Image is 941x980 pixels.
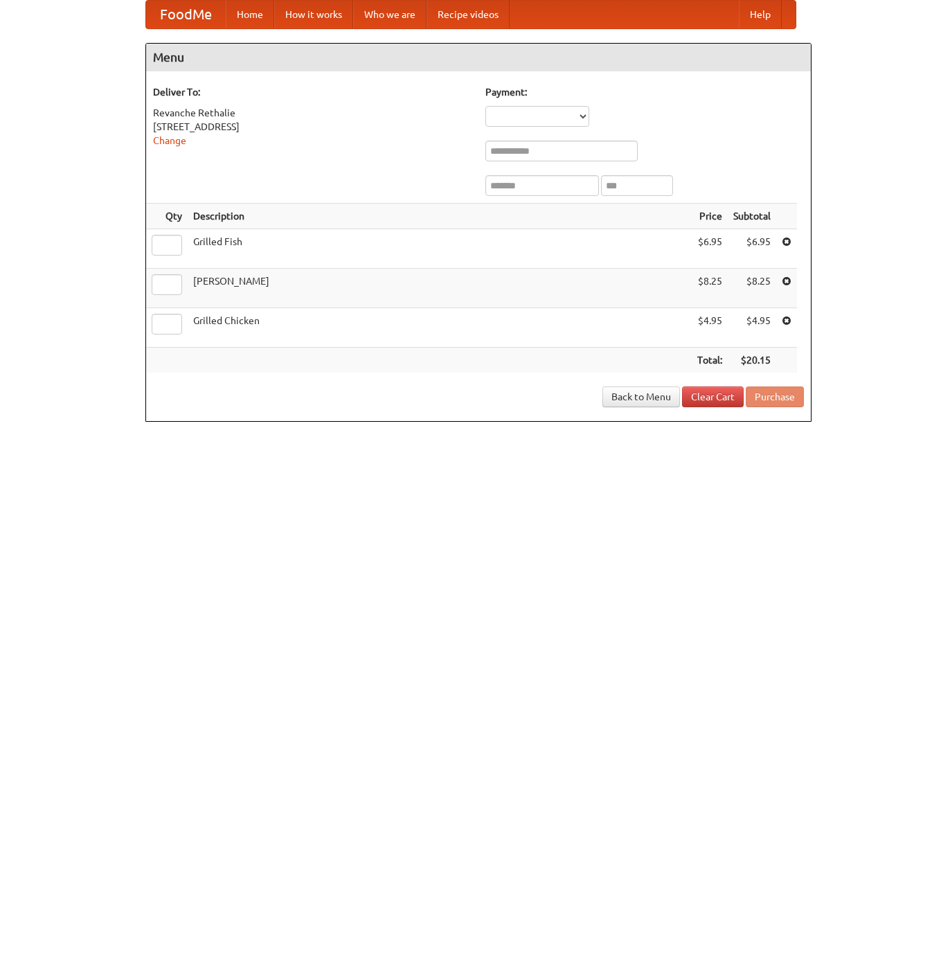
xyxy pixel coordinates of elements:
[353,1,427,28] a: Who we are
[146,204,188,229] th: Qty
[226,1,274,28] a: Home
[692,348,728,373] th: Total:
[728,348,776,373] th: $20.15
[728,269,776,308] td: $8.25
[188,204,692,229] th: Description
[153,135,186,146] a: Change
[728,308,776,348] td: $4.95
[485,85,804,99] h5: Payment:
[188,308,692,348] td: Grilled Chicken
[746,386,804,407] button: Purchase
[692,269,728,308] td: $8.25
[728,229,776,269] td: $6.95
[692,229,728,269] td: $6.95
[692,204,728,229] th: Price
[153,120,472,134] div: [STREET_ADDRESS]
[146,1,226,28] a: FoodMe
[153,85,472,99] h5: Deliver To:
[692,308,728,348] td: $4.95
[153,106,472,120] div: Revanche Rethalie
[682,386,744,407] a: Clear Cart
[146,44,811,71] h4: Menu
[188,269,692,308] td: [PERSON_NAME]
[739,1,782,28] a: Help
[602,386,680,407] a: Back to Menu
[188,229,692,269] td: Grilled Fish
[728,204,776,229] th: Subtotal
[274,1,353,28] a: How it works
[427,1,510,28] a: Recipe videos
